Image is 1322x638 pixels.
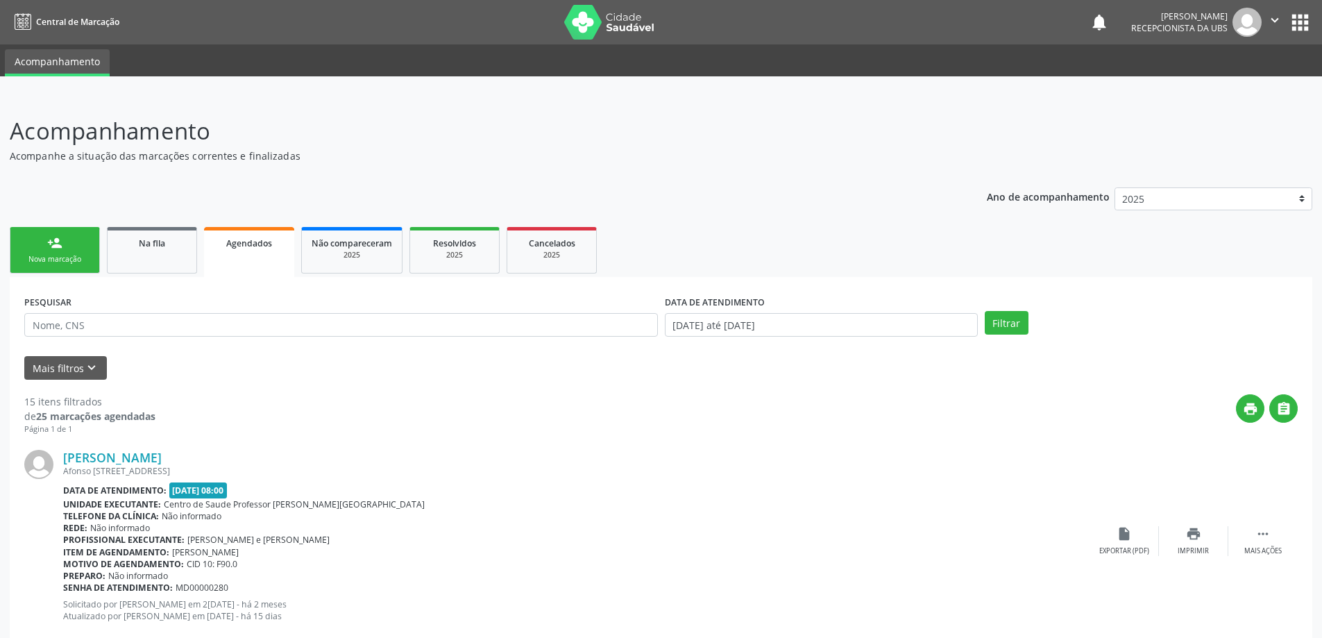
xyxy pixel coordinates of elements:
span: CID 10: F90.0 [187,558,237,570]
span: Centro de Saude Professor [PERSON_NAME][GEOGRAPHIC_DATA] [164,498,425,510]
div: person_add [47,235,62,251]
span: Não compareceram [312,237,392,249]
i:  [1267,12,1282,28]
b: Item de agendamento: [63,546,169,558]
div: Página 1 de 1 [24,423,155,435]
a: Central de Marcação [10,10,119,33]
i: print [1186,526,1201,542]
div: Afonso [STREET_ADDRESS] [63,465,1090,477]
b: Unidade executante: [63,498,161,510]
strong: 25 marcações agendadas [36,410,155,423]
i: keyboard_arrow_down [84,360,99,376]
input: Selecione um intervalo [665,313,978,337]
img: img [24,450,53,479]
div: [PERSON_NAME] [1131,10,1228,22]
b: Telefone da clínica: [63,510,159,522]
div: 15 itens filtrados [24,394,155,409]
div: Imprimir [1178,546,1209,556]
div: 2025 [420,250,489,260]
a: [PERSON_NAME] [63,450,162,465]
button: apps [1288,10,1312,35]
input: Nome, CNS [24,313,658,337]
span: Não informado [162,510,221,522]
span: Cancelados [529,237,575,249]
b: Senha de atendimento: [63,582,173,594]
i: print [1243,401,1258,417]
span: [PERSON_NAME] [172,546,239,558]
b: Data de atendimento: [63,485,167,496]
p: Solicitado por [PERSON_NAME] em 2[DATE] - há 2 meses Atualizado por [PERSON_NAME] em [DATE] - há ... [63,598,1090,622]
i: insert_drive_file [1117,526,1132,542]
span: Agendados [226,237,272,249]
div: 2025 [312,250,392,260]
label: PESQUISAR [24,292,71,313]
b: Profissional executante: [63,534,185,546]
div: de [24,409,155,423]
p: Acompanhe a situação das marcações correntes e finalizadas [10,149,922,163]
div: Exportar (PDF) [1099,546,1149,556]
b: Rede: [63,522,87,534]
span: Central de Marcação [36,16,119,28]
span: [DATE] 08:00 [169,482,228,498]
span: Não informado [90,522,150,534]
div: Nova marcação [20,254,90,265]
button: Mais filtroskeyboard_arrow_down [24,356,107,380]
button: print [1236,394,1264,423]
p: Acompanhamento [10,114,922,149]
span: Não informado [108,570,168,582]
div: Mais ações [1244,546,1282,556]
span: MD00000280 [176,582,228,594]
i:  [1276,401,1291,417]
span: [PERSON_NAME] e [PERSON_NAME] [187,534,330,546]
span: Resolvidos [433,237,476,249]
p: Ano de acompanhamento [987,187,1110,205]
button:  [1269,394,1298,423]
img: img [1232,8,1262,37]
b: Preparo: [63,570,105,582]
span: Na fila [139,237,165,249]
div: 2025 [517,250,586,260]
i:  [1255,526,1271,542]
span: Recepcionista da UBS [1131,22,1228,34]
a: Acompanhamento [5,49,110,76]
button: Filtrar [985,311,1028,335]
label: DATA DE ATENDIMENTO [665,292,765,313]
button: notifications [1090,12,1109,32]
b: Motivo de agendamento: [63,558,184,570]
button:  [1262,8,1288,37]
